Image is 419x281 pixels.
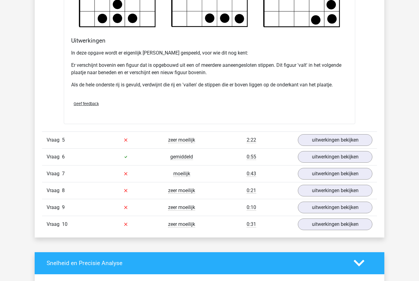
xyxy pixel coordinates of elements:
span: 5 [62,137,65,143]
span: moeilijk [173,171,190,177]
span: zeer moeilijk [168,188,195,194]
span: zeer moeilijk [168,137,195,143]
span: 10 [62,221,67,227]
span: zeer moeilijk [168,204,195,211]
span: 6 [62,154,65,160]
span: Vraag [47,136,62,144]
span: Vraag [47,204,62,211]
span: 0:21 [247,188,256,194]
a: uitwerkingen bekijken [298,202,372,213]
a: uitwerkingen bekijken [298,218,372,230]
span: 2:22 [247,137,256,143]
a: uitwerkingen bekijken [298,168,372,180]
span: Vraag [47,153,62,161]
span: Geef feedback [74,101,99,106]
p: In deze opgave wordt er eigenlijk [PERSON_NAME] gespeeld, voor wie dit nog kent: [71,49,348,57]
p: Er verschijnt bovenin een figuur dat is opgebouwd uit een of meerdere aaneengesloten stippen. Dit... [71,62,348,76]
span: zeer moeilijk [168,221,195,227]
a: uitwerkingen bekijken [298,151,372,163]
span: Vraag [47,170,62,177]
span: 9 [62,204,65,210]
a: uitwerkingen bekijken [298,134,372,146]
h4: Snelheid en Precisie Analyse [47,260,344,267]
span: gemiddeld [170,154,193,160]
span: 7 [62,171,65,177]
span: 0:10 [247,204,256,211]
span: Vraag [47,187,62,194]
span: 0:55 [247,154,256,160]
a: uitwerkingen bekijken [298,185,372,196]
span: Vraag [47,221,62,228]
span: 8 [62,188,65,193]
span: 0:43 [247,171,256,177]
h4: Uitwerkingen [71,37,348,44]
span: 0:31 [247,221,256,227]
p: Als de hele onderste rij is gevuld, verdwijnt die rij en 'vallen' de stippen die er boven liggen ... [71,81,348,89]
